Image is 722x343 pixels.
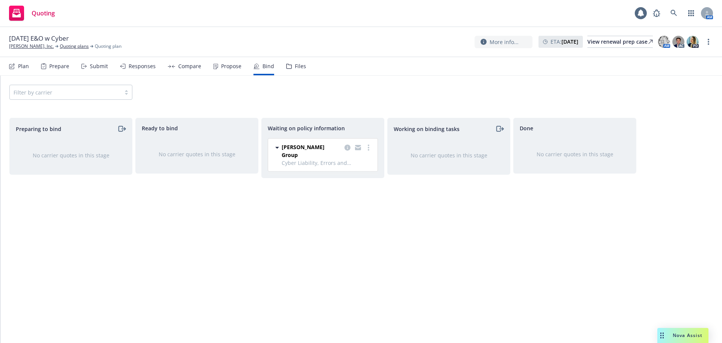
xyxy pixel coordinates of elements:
[282,159,373,167] span: Cyber Liability, Errors and Omissions
[526,150,624,158] div: No carrier quotes in this stage
[32,10,55,16] span: Quoting
[295,63,306,69] div: Files
[6,3,58,24] a: Quoting
[657,328,708,343] button: Nova Assist
[490,38,519,46] span: More info...
[9,34,69,43] span: [DATE] E&O w Cyber
[400,151,498,159] div: No carrier quotes in this stage
[666,6,681,21] a: Search
[262,63,274,69] div: Bind
[95,43,121,50] span: Quoting plan
[704,37,713,46] a: more
[394,125,460,133] span: Working on binding tasks
[687,36,699,48] img: photo
[90,63,108,69] div: Submit
[178,63,201,69] div: Compare
[129,63,156,69] div: Responses
[672,36,684,48] img: photo
[684,6,699,21] a: Switch app
[657,328,667,343] div: Drag to move
[49,63,69,69] div: Prepare
[649,6,664,21] a: Report a Bug
[16,125,61,133] span: Preparing to bind
[561,38,578,45] strong: [DATE]
[142,124,178,132] span: Ready to bind
[658,36,670,48] img: photo
[18,63,29,69] div: Plan
[673,332,702,338] span: Nova Assist
[495,124,504,133] a: moveRight
[268,124,345,132] span: Waiting on policy information
[520,124,533,132] span: Done
[282,143,341,159] span: [PERSON_NAME] Group
[475,36,532,48] button: More info...
[22,151,120,159] div: No carrier quotes in this stage
[221,63,241,69] div: Propose
[148,150,246,158] div: No carrier quotes in this stage
[353,143,363,152] a: copy logging email
[343,143,352,152] a: copy logging email
[117,124,126,133] a: moveRight
[587,36,653,48] a: View renewal prep case
[364,143,373,152] a: more
[60,43,89,50] a: Quoting plans
[9,43,54,50] a: [PERSON_NAME], Inc.
[587,36,653,47] div: View renewal prep case
[551,38,578,46] span: ETA :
